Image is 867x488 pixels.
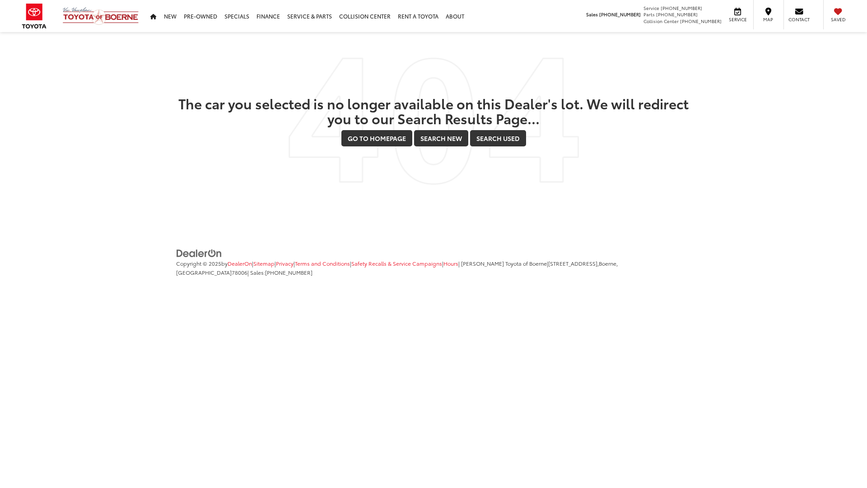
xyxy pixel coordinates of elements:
span: Service [727,16,748,23]
span: [STREET_ADDRESS], [548,259,599,267]
span: | [442,259,458,267]
span: Collision Center [643,18,679,24]
span: Contact [788,16,810,23]
a: Sitemap [253,259,275,267]
a: Privacy [276,259,294,267]
span: [PHONE_NUMBER] [656,11,698,18]
span: by [221,259,252,267]
a: Terms and Conditions [295,259,350,267]
span: [PHONE_NUMBER] [680,18,722,24]
span: [GEOGRAPHIC_DATA] [176,268,232,276]
span: | [275,259,294,267]
span: | [252,259,275,267]
a: Search New [414,130,468,146]
h2: The car you selected is no longer available on this Dealer's lot. We will redirect you to our Sea... [176,96,691,126]
span: Saved [828,16,848,23]
img: DealerOn [176,249,222,258]
span: 78006 [232,268,247,276]
span: Map [758,16,778,23]
span: | [350,259,442,267]
span: [PHONE_NUMBER] [661,5,702,11]
span: | [294,259,350,267]
span: Boerne, [599,259,618,267]
a: DealerOn [176,248,222,257]
span: | Sales: [247,268,312,276]
a: Safety Recalls & Service Campaigns, Opens in a new tab [351,259,442,267]
a: Go to Homepage [341,130,412,146]
a: DealerOn Home Page [228,259,252,267]
a: Hours [443,259,458,267]
span: Service [643,5,659,11]
span: [PHONE_NUMBER] [265,268,312,276]
a: Search Used [470,130,526,146]
span: Sales [586,11,598,18]
span: Parts [643,11,655,18]
span: [PHONE_NUMBER] [599,11,641,18]
img: Vic Vaughan Toyota of Boerne [62,7,139,25]
span: | [PERSON_NAME] Toyota of Boerne [458,259,547,267]
span: Copyright © 2025 [176,259,221,267]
